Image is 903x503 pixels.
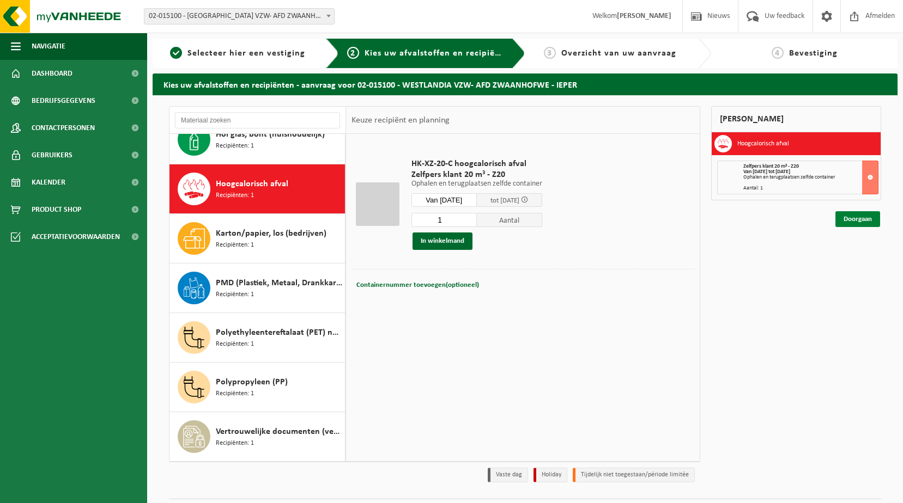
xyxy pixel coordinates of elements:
[216,191,254,201] span: Recipiënten: 1
[216,240,254,250] span: Recipiënten: 1
[169,363,346,412] button: Polypropyleen (PP) Recipiënten: 1
[617,12,671,20] strong: [PERSON_NAME]
[365,49,514,58] span: Kies uw afvalstoffen en recipiënten
[32,223,120,250] span: Acceptatievoorwaarden
[216,128,325,141] span: Hol glas, bont (huishoudelijk)
[490,197,519,204] span: tot [DATE]
[216,339,254,349] span: Recipiënten: 1
[32,33,65,60] span: Navigatie
[32,60,72,87] span: Dashboard
[144,9,334,24] span: 02-015100 - WESTLANDIA VZW- AFD ZWAANHOFWE - IEPER
[573,468,695,482] li: Tijdelijk niet toegestaan/période limitée
[216,425,342,438] span: Vertrouwelijke documenten (vernietiging - recyclage)
[216,177,288,191] span: Hoogcalorisch afval
[216,290,254,300] span: Recipiënten: 1
[413,232,472,250] button: In winkelmand
[169,115,346,164] button: Hol glas, bont (huishoudelijk) Recipiënten: 1
[355,278,480,293] button: Containernummer toevoegen(optioneel)
[216,141,254,151] span: Recipiënten: 1
[169,263,346,313] button: PMD (Plastiek, Metaal, Drankkartons) (bedrijven) Recipiënten: 1
[411,158,542,169] span: HK-XZ-20-C hoogcalorisch afval
[534,468,567,482] li: Holiday
[169,214,346,263] button: Karton/papier, los (bedrijven) Recipiënten: 1
[169,313,346,363] button: Polyethyleentereftalaat (PET) naturel Recipiënten: 1
[169,164,346,214] button: Hoogcalorisch afval Recipiënten: 1
[158,47,317,60] a: 1Selecteer hier een vestiging
[216,389,254,399] span: Recipiënten: 1
[711,106,881,132] div: [PERSON_NAME]
[170,47,182,59] span: 1
[32,169,65,196] span: Kalender
[346,107,455,134] div: Keuze recipiënt en planning
[743,186,878,191] div: Aantal: 1
[743,163,799,169] span: Zelfpers klant 20 m³ - Z20
[488,468,528,482] li: Vaste dag
[347,47,359,59] span: 2
[216,438,254,449] span: Recipiënten: 1
[477,213,542,227] span: Aantal
[216,326,342,339] span: Polyethyleentereftalaat (PET) naturel
[169,412,346,461] button: Vertrouwelijke documenten (vernietiging - recyclage) Recipiënten: 1
[411,180,542,188] p: Ophalen en terugplaatsen zelfde container
[175,112,340,128] input: Materiaal zoeken
[743,175,878,180] div: Ophalen en terugplaatsen zelfde container
[216,277,342,290] span: PMD (Plastiek, Metaal, Drankkartons) (bedrijven)
[789,49,838,58] span: Bevestiging
[835,211,880,227] a: Doorgaan
[216,227,326,240] span: Karton/papier, los (bedrijven)
[561,49,676,58] span: Overzicht van uw aanvraag
[216,376,288,389] span: Polypropyleen (PP)
[32,114,95,142] span: Contactpersonen
[411,193,477,207] input: Selecteer datum
[743,169,790,175] strong: Van [DATE] tot [DATE]
[144,8,335,24] span: 02-015100 - WESTLANDIA VZW- AFD ZWAANHOFWE - IEPER
[544,47,556,59] span: 3
[153,73,898,95] h2: Kies uw afvalstoffen en recipiënten - aanvraag voor 02-015100 - WESTLANDIA VZW- AFD ZWAANHOFWE - ...
[32,87,95,114] span: Bedrijfsgegevens
[411,169,542,180] span: Zelfpers klant 20 m³ - Z20
[32,196,81,223] span: Product Shop
[737,135,789,152] h3: Hoogcalorisch afval
[356,281,479,289] span: Containernummer toevoegen(optioneel)
[32,142,72,169] span: Gebruikers
[772,47,784,59] span: 4
[187,49,305,58] span: Selecteer hier een vestiging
